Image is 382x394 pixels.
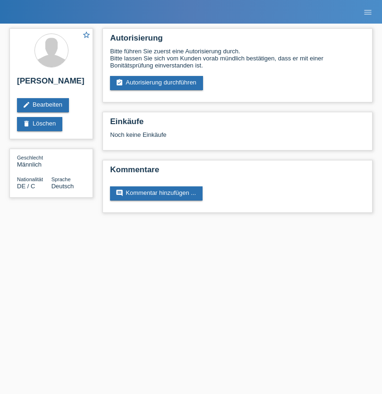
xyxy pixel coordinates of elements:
[116,79,123,86] i: assignment_turned_in
[23,101,30,109] i: edit
[110,131,365,145] div: Noch keine Einkäufe
[17,76,85,91] h2: [PERSON_NAME]
[17,98,69,112] a: editBearbeiten
[116,189,123,197] i: comment
[17,117,62,131] a: deleteLöschen
[110,117,365,131] h2: Einkäufe
[23,120,30,127] i: delete
[17,155,43,160] span: Geschlecht
[363,8,373,17] i: menu
[17,154,51,168] div: Männlich
[82,31,91,41] a: star_border
[110,76,203,90] a: assignment_turned_inAutorisierung durchführen
[51,176,71,182] span: Sprache
[17,176,43,182] span: Nationalität
[110,48,365,69] div: Bitte führen Sie zuerst eine Autorisierung durch. Bitte lassen Sie sich vom Kunden vorab mündlich...
[51,183,74,190] span: Deutsch
[110,186,203,201] a: commentKommentar hinzufügen ...
[82,31,91,39] i: star_border
[110,34,365,48] h2: Autorisierung
[17,183,35,190] span: Deutschland / C / 01.08.2017
[110,165,365,179] h2: Kommentare
[358,9,377,15] a: menu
